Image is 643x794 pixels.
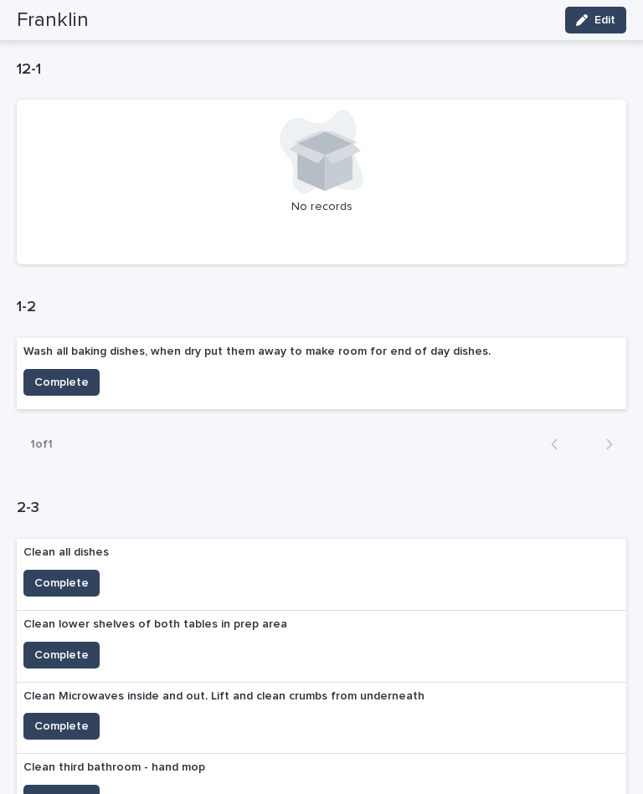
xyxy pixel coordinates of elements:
p: Clean lower shelves of both tables in prep area [23,617,287,632]
p: No records [27,200,616,214]
h1: 2-3 [17,499,626,519]
span: Complete [34,718,89,735]
a: Wash all baking dishes, when dry put them away to make room for end of day dishes.Complete [17,338,626,410]
button: Complete [23,642,100,668]
span: Complete [34,374,89,391]
a: Clean Microwaves inside and out. Lift and clean crumbs from underneathComplete [17,683,626,755]
span: Complete [34,647,89,663]
button: Next [582,437,626,452]
h1: 12-1 [17,60,626,80]
p: Clean third bathroom - hand mop [23,761,205,775]
p: Clean all dishes [23,546,109,560]
button: Complete [23,713,100,740]
h1: 1-2 [17,298,626,318]
h2: Franklin [17,8,89,33]
button: Complete [23,369,100,396]
button: Back [538,437,582,452]
span: Complete [34,575,89,592]
span: Edit [594,14,615,26]
a: Clean all dishesComplete [17,539,626,611]
a: Clean lower shelves of both tables in prep areaComplete [17,611,626,683]
p: Wash all baking dishes, when dry put them away to make room for end of day dishes. [23,345,491,359]
p: 1 of 1 [17,424,66,465]
button: Edit [565,7,626,33]
p: Clean Microwaves inside and out. Lift and clean crumbs from underneath [23,689,424,704]
button: Complete [23,570,100,597]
